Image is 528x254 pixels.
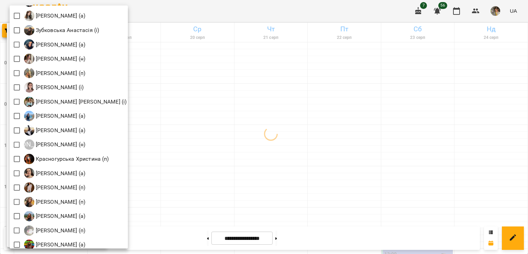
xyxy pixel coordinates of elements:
p: [PERSON_NAME] (п) [34,226,86,235]
p: [PERSON_NAME] (а) [34,112,86,120]
p: [PERSON_NAME] (а) [34,212,86,220]
div: Левицька Софія Сергіївна (п) [24,225,86,236]
img: К [24,54,34,64]
p: [PERSON_NAME] (а) [34,12,86,20]
p: [PERSON_NAME] (п) [34,183,86,192]
a: К [PERSON_NAME] [PERSON_NAME] (і) [24,97,127,107]
div: Карнаух Ірина Віталіївна (п) [24,68,86,78]
a: К [PERSON_NAME] (п) [24,182,86,193]
div: Крикун Анна (а) [24,168,86,178]
div: Зубковська Анастасія (і) [24,25,99,35]
img: К [24,39,34,50]
div: Красногурська Христина (п) [24,154,109,164]
img: К [24,154,34,164]
img: Л [24,225,34,236]
a: Л [PERSON_NAME] (а) [24,240,86,250]
div: Логвіненко Оксана Віталіївна (а) [24,240,86,250]
a: К [PERSON_NAME] (а) [24,111,86,121]
a: [PERSON_NAME] [PERSON_NAME] (н) [24,139,86,150]
img: К [24,68,34,78]
a: З Зубковська Анастасія (і) [24,25,99,35]
p: [PERSON_NAME] (а) [34,41,86,49]
a: Л [PERSON_NAME] (а) [24,211,86,221]
a: К [PERSON_NAME] (а) [24,168,86,178]
div: [PERSON_NAME] [24,139,34,150]
img: К [24,197,34,207]
div: Каліопіна Каміла (н) [24,54,86,64]
img: К [24,168,34,178]
img: К [24,82,34,93]
a: К [PERSON_NAME] (і) [24,82,84,93]
div: Зайко Валерія (а) [24,11,86,21]
p: Красногурська Христина (п) [34,155,109,163]
img: К [24,97,34,107]
p: [PERSON_NAME] (п) [34,69,86,77]
p: [PERSON_NAME] (н) [34,55,86,63]
p: [PERSON_NAME] (і) [34,83,84,92]
a: К [PERSON_NAME] (а) [24,39,86,50]
a: К [PERSON_NAME] (а) [24,125,86,136]
p: [PERSON_NAME] (а) [34,126,86,135]
img: К [24,182,34,193]
img: Л [24,240,34,250]
a: Л [PERSON_NAME] (п) [24,225,86,236]
p: [PERSON_NAME] (п) [34,198,86,206]
img: З [24,25,34,35]
p: [PERSON_NAME] (н) [34,140,86,149]
a: К [PERSON_NAME] (п) [24,68,86,78]
a: К [PERSON_NAME] (п) [24,197,86,207]
img: Л [24,211,34,221]
div: Катерина Кропивницька (і) [24,82,84,93]
p: [PERSON_NAME] (а) [34,241,86,249]
a: К Красногурська Христина (п) [24,154,109,164]
img: З [24,11,34,21]
p: Зубковська Анастасія (і) [34,26,99,34]
div: Лебеденко Катерина (а) [24,211,86,221]
a: К [PERSON_NAME] (н) [24,54,86,64]
img: К [24,111,34,121]
p: [PERSON_NAME] (а) [34,169,86,178]
a: З [PERSON_NAME] (а) [24,11,86,21]
div: Каленська Ольга Анатоліївна (а) [24,39,86,50]
p: [PERSON_NAME] [PERSON_NAME] (і) [34,98,127,106]
img: К [24,125,34,136]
